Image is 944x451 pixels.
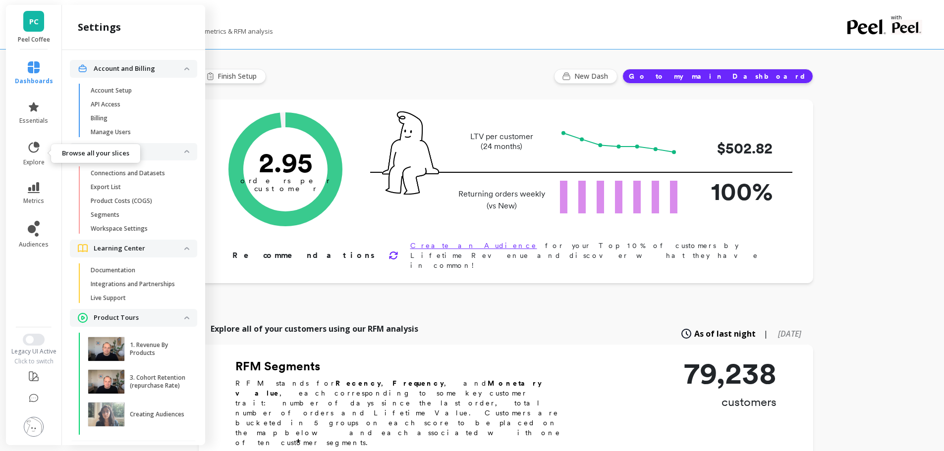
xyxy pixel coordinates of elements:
p: 3. Cohort Retention (repurchase Rate) [130,374,186,390]
tspan: customer [254,184,317,193]
img: navigation item icon [78,64,88,73]
span: | [764,328,768,340]
button: Finish Setup [199,69,266,84]
img: navigation item icon [78,313,88,323]
div: Legacy UI Active [5,348,63,355]
span: explore [23,158,45,166]
p: Integrations and Partnerships [91,280,175,288]
button: Go to my main Dashboard [622,69,813,84]
p: Documentation [91,266,135,274]
p: Segments [91,211,119,219]
p: Peel Coffee [16,36,52,44]
p: $502.82 [693,137,773,159]
img: down caret icon [184,150,189,153]
tspan: orders per [240,176,331,185]
p: Export List [91,183,121,191]
img: down caret icon [184,67,189,70]
span: [DATE] [778,328,801,339]
span: audiences [19,241,49,249]
img: partner logo [891,20,922,35]
button: Switch to New UI [23,334,45,346]
img: down caret icon [184,316,189,319]
b: Recency [335,379,381,387]
div: Click to switch [5,357,63,365]
h2: RFM Segments [235,358,572,374]
text: 2.95 [258,146,312,179]
p: customers [684,394,777,410]
p: 100% [693,173,773,210]
span: dashboards [15,77,53,85]
span: As of last night [694,328,756,340]
span: Finish Setup [218,71,260,81]
p: Product Costs (COGS) [91,197,152,205]
img: down caret icon [184,247,189,250]
img: navigation item icon [78,244,88,252]
span: PC [29,16,39,27]
span: metrics [23,197,44,205]
img: profile picture [24,417,44,437]
p: Billing [91,114,108,122]
p: 1. Revenue By Products [130,341,186,357]
b: Frequency [392,379,444,387]
button: New Dash [554,69,617,84]
p: Returning orders weekly (vs New) [455,188,548,212]
h2: settings [78,20,121,34]
img: navigation item icon [78,147,88,156]
p: RFM stands for , , and , each corresponding to some key customer trait: number of days since the ... [235,378,572,448]
p: Account Setup [91,87,132,95]
span: essentials [19,117,48,125]
a: Create an Audience [410,242,537,250]
p: for your Top 10% of customers by Lifetime Revenue and discover what they have in common! [410,241,781,270]
p: Account and Billing [94,64,184,74]
span: New Dash [574,71,611,81]
p: Workspace Settings [91,225,148,233]
p: Recommendations [232,250,377,261]
p: Live Support [91,294,126,302]
p: Explore all of your customers using our RFM analysis [211,323,418,335]
p: Manage Users [91,128,131,136]
p: API Access [91,100,120,108]
p: Workspace [94,147,184,157]
p: Learning Center [94,244,184,253]
p: with [891,15,922,20]
p: 79,238 [684,358,777,388]
p: Connections and Datasets [91,169,165,177]
img: pal seatted on line [382,111,439,195]
p: LTV per customer (24 months) [455,132,548,151]
p: Creating Audiences [130,410,184,418]
p: Product Tours [94,313,184,323]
